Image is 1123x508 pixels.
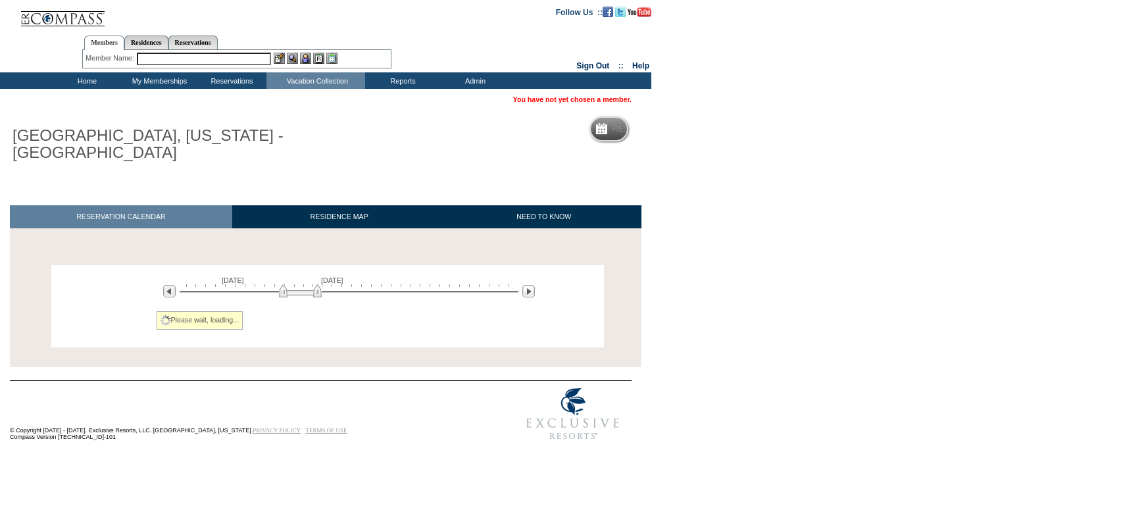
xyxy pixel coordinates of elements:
[632,61,649,70] a: Help
[253,427,301,434] a: PRIVACY POLICY
[522,285,535,297] img: Next
[161,315,171,326] img: spinner2.gif
[313,53,324,64] img: Reservations
[10,382,470,447] td: © Copyright [DATE] - [DATE]. Exclusive Resorts, LLC. [GEOGRAPHIC_DATA], [US_STATE]. Compass Versi...
[124,36,168,49] a: Residences
[321,276,343,284] span: [DATE]
[612,125,713,134] h5: Reservation Calendar
[628,7,651,15] a: Subscribe to our YouTube Channel
[232,205,447,228] a: RESIDENCE MAP
[365,72,437,89] td: Reports
[266,72,365,89] td: Vacation Collection
[168,36,218,49] a: Reservations
[49,72,122,89] td: Home
[576,61,609,70] a: Sign Out
[122,72,194,89] td: My Memberships
[84,36,124,50] a: Members
[446,205,641,228] a: NEED TO KNOW
[157,311,243,330] div: Please wait, loading...
[603,7,613,17] img: Become our fan on Facebook
[274,53,285,64] img: b_edit.gif
[287,53,298,64] img: View
[437,72,510,89] td: Admin
[194,72,266,89] td: Reservations
[556,7,603,17] td: Follow Us ::
[615,7,626,17] img: Follow us on Twitter
[10,205,232,228] a: RESERVATION CALENDAR
[86,53,136,64] div: Member Name:
[222,276,244,284] span: [DATE]
[615,7,626,15] a: Follow us on Twitter
[326,53,337,64] img: b_calculator.gif
[603,7,613,15] a: Become our fan on Facebook
[618,61,624,70] span: ::
[306,427,347,434] a: TERMS OF USE
[10,124,305,165] h1: [GEOGRAPHIC_DATA], [US_STATE] - [GEOGRAPHIC_DATA]
[513,95,632,103] span: You have not yet chosen a member.
[628,7,651,17] img: Subscribe to our YouTube Channel
[514,381,632,447] img: Exclusive Resorts
[300,53,311,64] img: Impersonate
[163,285,176,297] img: Previous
